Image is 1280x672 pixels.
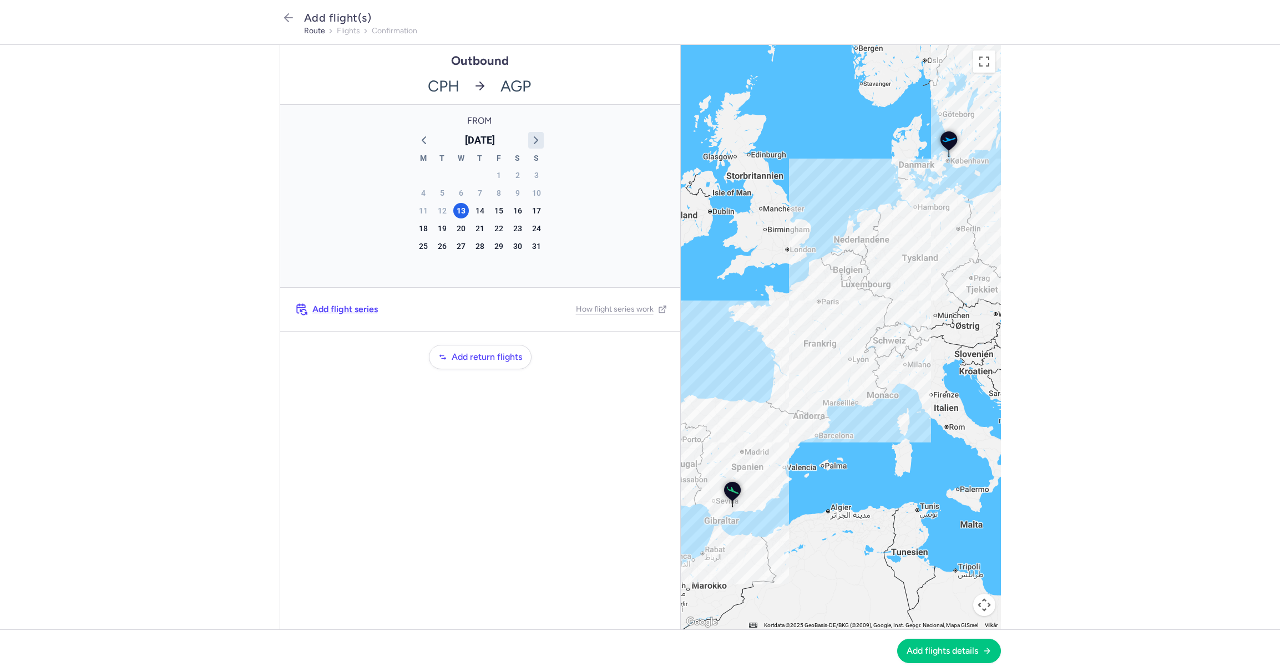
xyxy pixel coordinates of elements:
[985,622,998,628] a: Vilkår
[529,221,544,236] div: Sunday, Aug 24, 2025
[452,352,522,362] span: Add return flights
[527,152,546,166] div: S
[304,27,325,35] button: route
[529,167,544,183] div: Sunday, Aug 3, 2025
[465,132,495,149] span: [DATE]
[897,639,1001,663] button: Add flights details
[529,185,544,201] div: Sunday, Aug 10, 2025
[491,221,507,236] div: Friday, Aug 22, 2025
[416,185,431,201] div: Monday, Aug 4, 2025
[470,152,489,166] div: T
[453,238,469,254] div: Wednesday, Aug 27, 2025
[294,301,380,318] button: Add flight series
[453,203,469,218] div: Wednesday, Aug 13, 2025
[491,185,507,201] div: Friday, Aug 8, 2025
[529,238,544,254] div: Sunday, Aug 31, 2025
[416,203,431,218] div: Monday, Aug 11, 2025
[510,221,525,236] div: Saturday, Aug 23, 2025
[491,203,507,218] div: Friday, Aug 15, 2025
[429,345,532,369] button: Add return flights
[576,305,667,314] a: How flight series work
[749,622,757,629] button: Tastaturgenveje
[472,203,488,218] div: Thursday, Aug 14, 2025
[372,27,417,35] button: confirmation
[434,203,450,218] div: Tuesday, Aug 12, 2025
[411,116,549,126] span: From
[461,132,499,149] button: [DATE]
[510,238,525,254] div: Saturday, Aug 30, 2025
[312,304,378,314] span: Add flight series
[434,238,450,254] div: Tuesday, Aug 26, 2025
[529,203,544,218] div: Sunday, Aug 17, 2025
[451,54,509,68] h1: Outbound
[491,167,507,183] div: Friday, Aug 1, 2025
[453,185,469,201] div: Wednesday, Aug 6, 2025
[280,68,467,104] span: CPH
[434,185,450,201] div: Tuesday, Aug 5, 2025
[973,50,995,73] button: Slå fuld skærm til/fra
[416,221,431,236] div: Monday, Aug 18, 2025
[434,221,450,236] div: Tuesday, Aug 19, 2025
[684,615,720,629] img: Google
[472,238,488,254] div: Thursday, Aug 28, 2025
[472,221,488,236] div: Thursday, Aug 21, 2025
[764,622,978,628] span: Kortdata ©2025 GeoBasis-DE/BKG (©2009), Google, Inst. Geogr. Nacional, Mapa GISrael
[510,185,525,201] div: Saturday, Aug 9, 2025
[414,152,433,166] div: M
[510,167,525,183] div: Saturday, Aug 2, 2025
[491,238,507,254] div: Friday, Aug 29, 2025
[433,152,452,166] div: T
[416,238,431,254] div: Monday, Aug 25, 2025
[510,203,525,218] div: Saturday, Aug 16, 2025
[472,185,488,201] div: Thursday, Aug 7, 2025
[304,11,372,24] span: Add flight(s)
[489,152,508,166] div: F
[494,68,680,104] span: AGP
[907,646,978,656] span: Add flights details
[508,152,527,166] div: S
[452,152,470,166] div: W
[337,27,360,35] button: flights
[973,594,995,616] button: Styringselement til kortkamera
[684,618,720,625] a: Åbn dette området i Google Maps (åbner i et nyt vindue)
[453,221,469,236] div: Wednesday, Aug 20, 2025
